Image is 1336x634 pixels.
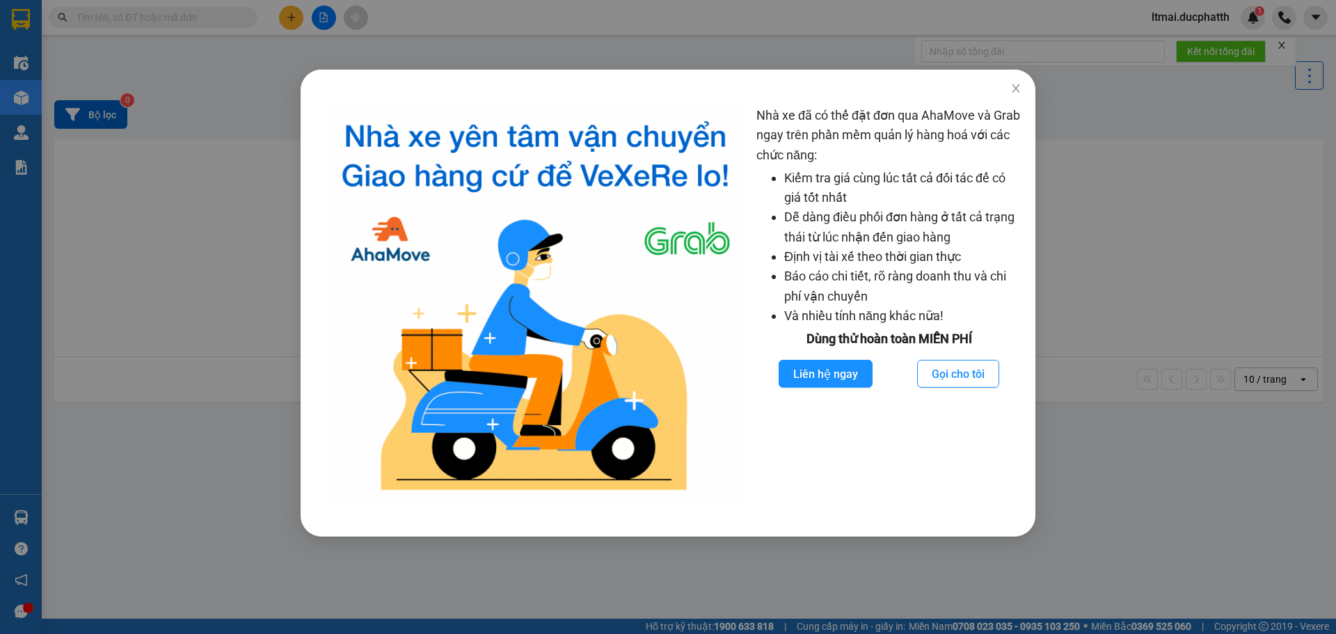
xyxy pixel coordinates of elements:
span: Liên hệ ngay [793,365,858,383]
button: Close [996,70,1035,109]
li: Báo cáo chi tiết, rõ ràng doanh thu và chi phí vận chuyển [784,267,1021,306]
li: Và nhiều tính năng khác nữa! [784,306,1021,326]
li: Định vị tài xế theo thời gian thực [784,247,1021,267]
button: Liên hệ ngay [779,360,873,388]
div: Nhà xe đã có thể đặt đơn qua AhaMove và Grab ngay trên phần mềm quản lý hàng hoá với các chức năng: [756,106,1021,502]
img: logo [326,106,745,502]
span: Gọi cho tôi [932,365,985,383]
li: Dễ dàng điều phối đơn hàng ở tất cả trạng thái từ lúc nhận đến giao hàng [784,207,1021,247]
span: close [1010,83,1021,94]
li: Kiểm tra giá cùng lúc tất cả đối tác để có giá tốt nhất [784,168,1021,208]
div: Dùng thử hoàn toàn MIỄN PHÍ [756,329,1021,349]
button: Gọi cho tôi [917,360,999,388]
